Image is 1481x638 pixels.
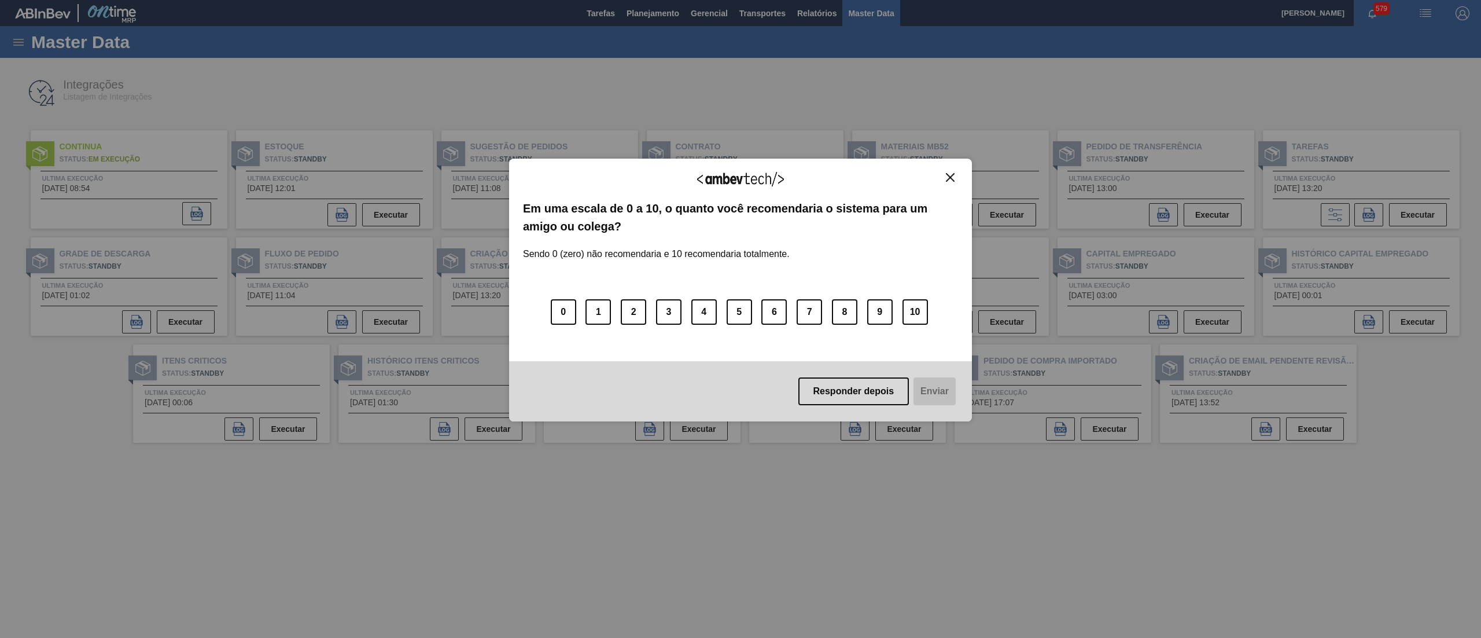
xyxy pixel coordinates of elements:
img: Logo Ambevtech [697,172,784,186]
button: 6 [761,299,787,325]
button: 9 [867,299,893,325]
label: Em uma escala de 0 a 10, o quanto você recomendaria o sistema para um amigo ou colega? [523,200,958,235]
label: Sendo 0 (zero) não recomendaria e 10 recomendaria totalmente. [523,235,790,259]
button: 3 [656,299,681,325]
button: Responder depois [798,377,909,405]
button: 10 [902,299,928,325]
button: 7 [797,299,822,325]
button: 1 [585,299,611,325]
button: 2 [621,299,646,325]
button: Close [942,173,958,182]
button: 0 [551,299,576,325]
button: 4 [691,299,717,325]
button: 5 [727,299,752,325]
img: Close [946,173,955,182]
button: 8 [832,299,857,325]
